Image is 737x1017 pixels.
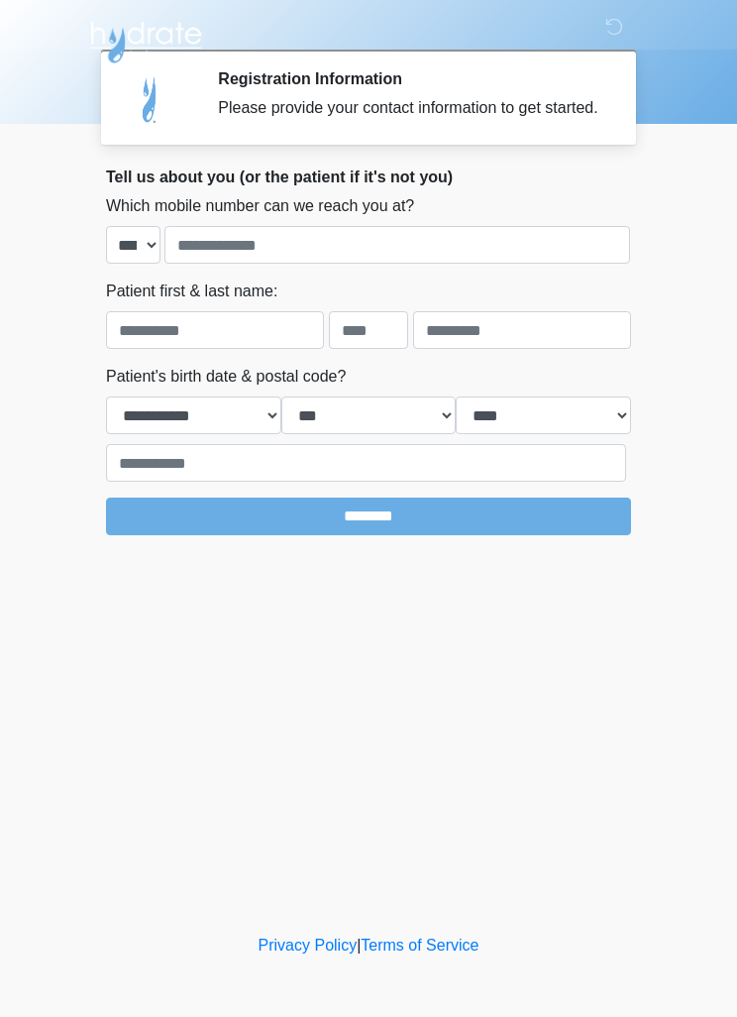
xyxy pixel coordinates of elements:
h2: Tell us about you (or the patient if it's not you) [106,168,631,186]
label: Which mobile number can we reach you at? [106,194,414,218]
a: Privacy Policy [259,937,358,954]
div: Please provide your contact information to get started. [218,96,601,120]
img: Agent Avatar [121,69,180,129]
label: Patient's birth date & postal code? [106,365,346,389]
img: Hydrate IV Bar - Scottsdale Logo [86,15,205,64]
label: Patient first & last name: [106,280,277,303]
a: Terms of Service [361,937,478,954]
a: | [357,937,361,954]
